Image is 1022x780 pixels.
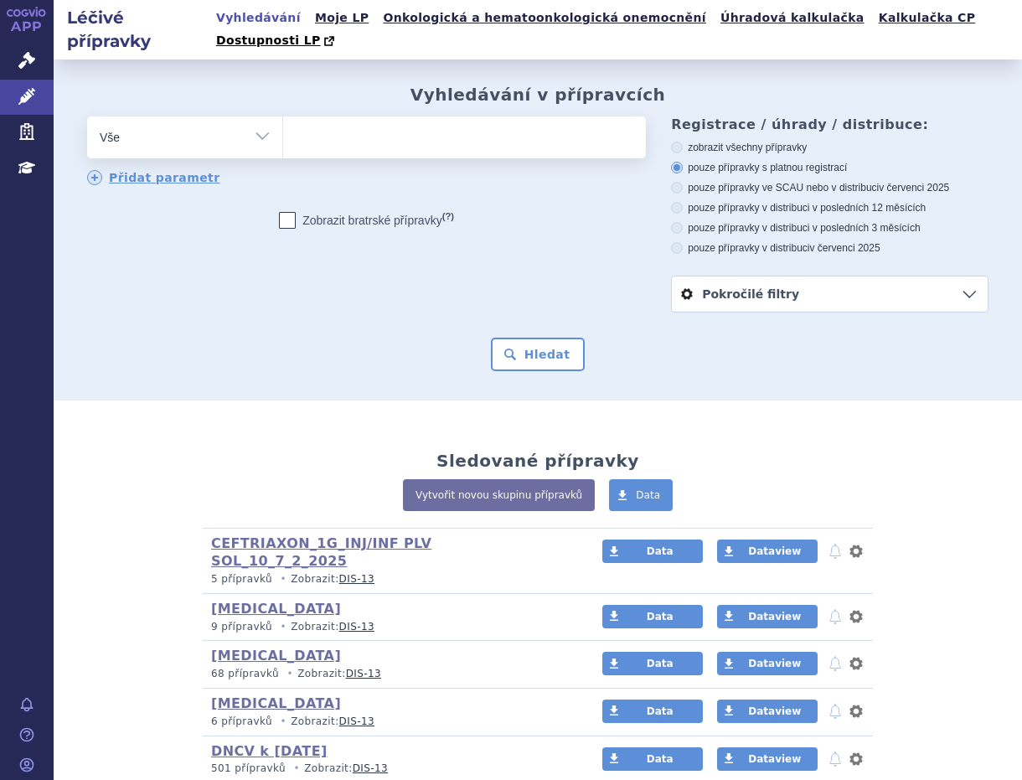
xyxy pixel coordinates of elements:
span: Dataview [748,611,801,622]
a: Moje LP [310,7,374,29]
a: Dataview [717,652,818,675]
a: DIS-13 [339,573,374,585]
button: notifikace [827,653,844,674]
span: Data [647,611,674,622]
label: pouze přípravky s platnou registrací [671,161,988,174]
button: nastavení [848,607,865,627]
a: Onkologická a hematoonkologická onemocnění [378,7,711,29]
span: Dataview [748,753,801,765]
a: Dataview [717,700,818,723]
abbr: (?) [442,211,454,222]
span: Dataview [748,545,801,557]
a: DNCV k [DATE] [211,743,328,759]
a: Kalkulačka CP [874,7,981,29]
span: Dostupnosti LP [216,34,321,47]
span: Dataview [748,658,801,669]
span: Data [647,705,674,717]
label: zobrazit všechny přípravky [671,141,988,154]
span: Dataview [748,705,801,717]
a: Přidat parametr [87,170,220,185]
h3: Registrace / úhrady / distribuce: [671,116,988,132]
a: DIS-13 [339,715,374,727]
a: DIS-13 [339,621,374,633]
label: pouze přípravky ve SCAU nebo v distribuci [671,181,988,194]
span: v červenci 2025 [879,182,949,194]
h2: Vyhledávání v přípravcích [410,85,666,105]
p: Zobrazit: [211,572,570,586]
span: v červenci 2025 [810,242,880,254]
span: Data [636,489,660,501]
a: Data [609,479,673,511]
span: 9 přípravků [211,621,272,633]
button: nastavení [848,653,865,674]
button: notifikace [827,607,844,627]
label: Zobrazit bratrské přípravky [279,212,454,229]
a: Dataview [717,605,818,628]
span: 501 přípravků [211,762,286,774]
a: Dostupnosti LP [211,29,343,53]
a: Data [602,700,703,723]
a: DIS-13 [346,668,381,679]
button: nastavení [848,541,865,561]
i: • [276,620,291,634]
i: • [276,572,291,586]
a: Data [602,747,703,771]
a: Dataview [717,540,818,563]
span: Data [647,545,674,557]
span: Data [647,658,674,669]
span: 68 přípravků [211,668,279,679]
button: notifikace [827,749,844,769]
a: [MEDICAL_DATA] [211,648,341,664]
span: Data [647,753,674,765]
a: Dataview [717,747,818,771]
a: Vytvořit novou skupinu přípravků [403,479,595,511]
h2: Léčivé přípravky [54,6,211,53]
a: Data [602,605,703,628]
p: Zobrazit: [211,715,570,729]
a: [MEDICAL_DATA] [211,601,341,617]
a: Vyhledávání [211,7,306,29]
span: 6 přípravků [211,715,272,727]
a: Pokročilé filtry [672,276,988,312]
a: Data [602,540,703,563]
a: Úhradová kalkulačka [715,7,870,29]
a: Data [602,652,703,675]
a: [MEDICAL_DATA] [211,695,341,711]
button: nastavení [848,749,865,769]
a: CEFTRIAXON_1G_INJ/INF PLV SOL_10_7_2_2025 [211,535,431,569]
label: pouze přípravky v distribuci v posledních 12 měsících [671,201,988,214]
p: Zobrazit: [211,620,570,634]
button: notifikace [827,541,844,561]
i: • [282,667,297,681]
p: Zobrazit: [211,762,570,776]
a: DIS-13 [353,762,388,774]
button: Hledat [491,338,586,371]
label: pouze přípravky v distribuci [671,241,988,255]
i: • [276,715,291,729]
button: nastavení [848,701,865,721]
button: notifikace [827,701,844,721]
span: 5 přípravků [211,573,272,585]
h2: Sledované přípravky [436,451,639,471]
i: • [289,762,304,776]
p: Zobrazit: [211,667,570,681]
label: pouze přípravky v distribuci v posledních 3 měsících [671,221,988,235]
